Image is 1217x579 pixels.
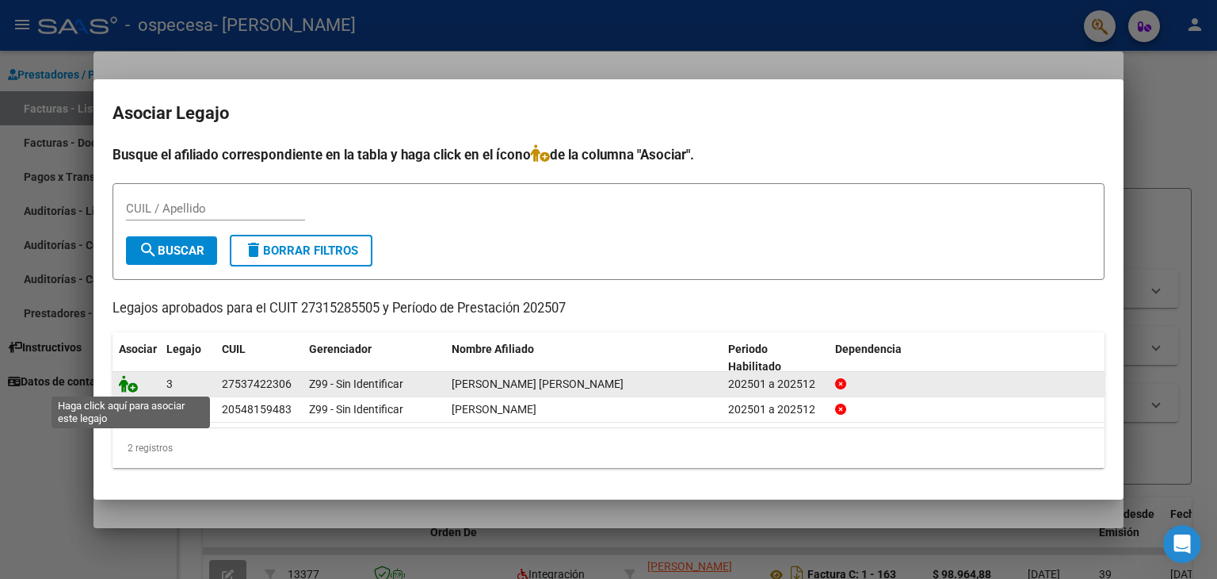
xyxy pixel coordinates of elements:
datatable-header-cell: Legajo [160,332,216,385]
div: 202501 a 202512 [728,375,822,393]
datatable-header-cell: Asociar [113,332,160,385]
span: 3 [166,378,173,390]
span: Z99 - Sin Identificar [309,378,403,390]
div: 2 registros [113,428,1104,468]
datatable-header-cell: CUIL [216,332,303,385]
span: Legajo [166,343,201,355]
div: 27537422306 [222,375,292,393]
span: 1 [166,403,173,416]
div: 20548159483 [222,401,292,419]
div: 202501 a 202512 [728,401,822,419]
span: Dependencia [835,343,902,355]
mat-icon: search [139,240,158,259]
p: Legajos aprobados para el CUIT 27315285505 y Período de Prestación 202507 [113,299,1104,319]
span: Periodo Habilitado [728,343,781,374]
button: Borrar Filtros [230,235,372,266]
span: Nombre Afiliado [452,343,534,355]
datatable-header-cell: Dependencia [829,332,1105,385]
datatable-header-cell: Nombre Afiliado [445,332,722,385]
span: Z99 - Sin Identificar [309,403,403,416]
iframe: Intercom live chat [1163,525,1201,563]
span: Buscar [139,243,204,258]
span: MAIDANA JUNIOR DAMIAN [452,403,536,416]
span: Borrar Filtros [244,243,358,258]
datatable-header-cell: Gerenciador [303,332,445,385]
h4: Busque el afiliado correspondiente en la tabla y haga click en el ícono de la columna "Asociar". [113,144,1104,165]
span: MAIDANA AZUL ISABEL [452,378,624,390]
mat-icon: delete [244,240,263,259]
span: CUIL [222,343,246,355]
h2: Asociar Legajo [113,98,1104,128]
button: Buscar [126,236,217,265]
datatable-header-cell: Periodo Habilitado [722,332,829,385]
span: Gerenciador [309,343,372,355]
span: Asociar [119,343,157,355]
